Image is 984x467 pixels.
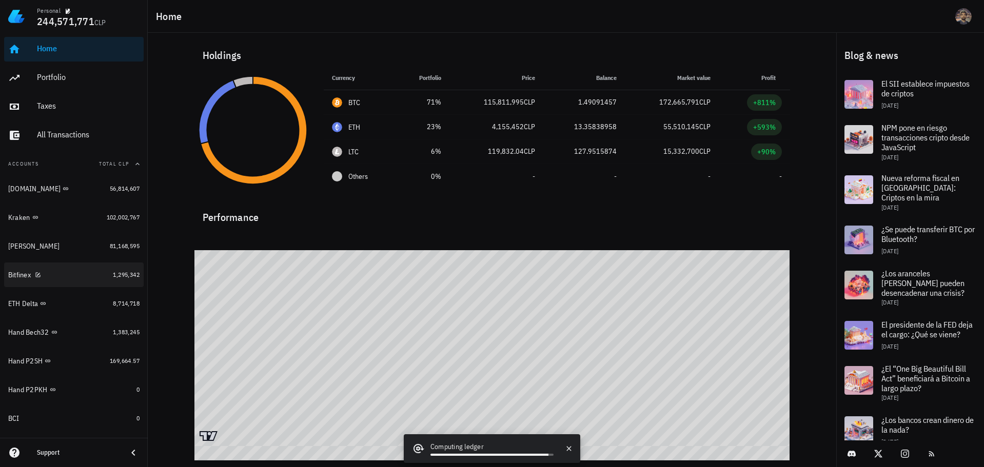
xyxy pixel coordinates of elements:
span: El SII establece impuestos de criptos [881,78,970,98]
div: Personal [37,7,61,15]
a: Kraken 102,002,767 [4,205,144,230]
a: El presidente de la FED deja el cargo: ¿Qué se viene? [DATE] [836,313,984,358]
div: LTC-icon [332,147,342,157]
div: Computing ledger [430,441,554,454]
span: 172,665,791 [659,97,699,107]
div: Performance [194,201,790,226]
span: CLP [524,147,535,156]
span: - [614,172,617,181]
a: Bitfinex 1,295,342 [4,262,144,287]
div: Hand P2SH [8,357,43,366]
span: 1,295,342 [113,271,140,278]
span: 244,571,771 [37,14,94,28]
div: +593% [753,122,776,132]
a: Nueva reforma fiscal en [GEOGRAPHIC_DATA]: Criptos en la mira [DATE] [836,167,984,217]
span: ¿El “One Big Beautiful Bill Act” beneficiará a Bitcoin a largo plazo? [881,363,970,393]
span: 15,332,700 [663,147,699,156]
span: [DATE] [881,394,898,401]
div: Home [37,44,140,53]
span: El presidente de la FED deja el cargo: ¿Qué se viene? [881,319,973,339]
h1: Home [156,8,186,25]
th: Balance [543,66,625,90]
span: [DATE] [881,101,898,109]
a: ETH Delta 8,714,718 [4,291,144,316]
span: Nueva reforma fiscal en [GEOGRAPHIC_DATA]: Criptos en la mira [881,173,959,202]
a: [PERSON_NAME] 81,168,595 [4,234,144,258]
div: Kraken [8,213,30,222]
a: [DOMAIN_NAME] 56,814,607 [4,176,144,201]
span: 102,002,767 [107,213,140,221]
div: Taxes [37,101,140,111]
a: Taxes [4,94,144,119]
span: [DATE] [881,247,898,255]
a: ¿El “One Big Beautiful Bill Act” beneficiará a Bitcoin a largo plazo? [DATE] [836,358,984,408]
span: [DATE] [881,153,898,161]
span: 115,811,995 [484,97,524,107]
span: 55,510,145 [663,122,699,131]
span: 81,168,595 [110,242,140,250]
img: LedgiFi [8,8,25,25]
a: Hand P2SH 169,664.57 [4,349,144,373]
th: Price [449,66,543,90]
div: BTC [348,97,361,108]
span: NPM pone en riesgo transacciones cripto desde JavaScript [881,123,970,152]
span: 8,714,718 [113,299,140,307]
div: Bitfinex [8,271,31,279]
div: Hand P2PKH [8,385,48,394]
span: CLP [524,122,535,131]
span: CLP [699,97,711,107]
th: Portfolio [396,66,449,90]
div: 23% [404,121,441,132]
div: avatar [955,8,972,25]
span: CLP [94,18,106,27]
span: 0 [136,414,140,422]
span: 56,814,607 [110,185,140,192]
a: Hand P2PKH 0 [4,377,144,402]
span: Others [348,171,368,182]
a: ¿Los aranceles [PERSON_NAME] pueden desencadenar una crisis? [DATE] [836,262,984,313]
div: Portfolio [37,72,140,82]
div: BTC-icon [332,97,342,108]
a: ¿Los bancos crean dinero de la nada? [DATE] [836,408,984,453]
span: 4,155,452 [492,122,524,131]
div: [PERSON_NAME] [8,242,60,251]
a: Charting by TradingView [200,431,218,441]
a: Hand Bech32 1,383,245 [4,320,144,344]
div: ETH Delta [8,299,38,308]
span: [DATE] [881,204,898,211]
a: Home [4,37,144,62]
div: 1.49091457 [552,97,617,108]
div: ETH-icon [332,122,342,132]
a: Portfolio [4,66,144,90]
div: Holdings [194,39,790,72]
button: AccountsTotal CLP [4,152,144,176]
div: Support [37,449,119,457]
div: 71% [404,97,441,108]
span: 169,664.57 [110,357,140,364]
th: Currency [324,66,396,90]
span: 1,383,245 [113,328,140,336]
div: 127.9515874 [552,146,617,157]
a: ¿Se puede transferir BTC por Bluetooth? [DATE] [836,217,984,262]
a: BCI 0 [4,406,144,431]
span: Total CLP [99,160,129,167]
span: 0 [136,385,140,393]
div: Hand Bech32 [8,328,49,337]
span: 119,832.04 [488,147,524,156]
div: [DOMAIN_NAME] [8,185,61,193]
div: BCI [8,414,19,423]
div: ETH [348,122,361,132]
span: CLP [699,122,711,131]
div: +811% [753,97,776,108]
span: ¿Los aranceles [PERSON_NAME] pueden desencadenar una crisis? [881,268,965,298]
th: Market value [625,66,719,90]
div: 13.35838958 [552,121,617,132]
a: NPM pone en riesgo transacciones cripto desde JavaScript [DATE] [836,117,984,167]
span: ¿Los bancos crean dinero de la nada? [881,415,974,435]
span: ¿Se puede transferir BTC por Bluetooth? [881,224,975,244]
span: CLP [699,147,711,156]
span: - [779,172,782,181]
span: [DATE] [881,342,898,350]
div: All Transactions [37,130,140,139]
div: +90% [757,147,776,157]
